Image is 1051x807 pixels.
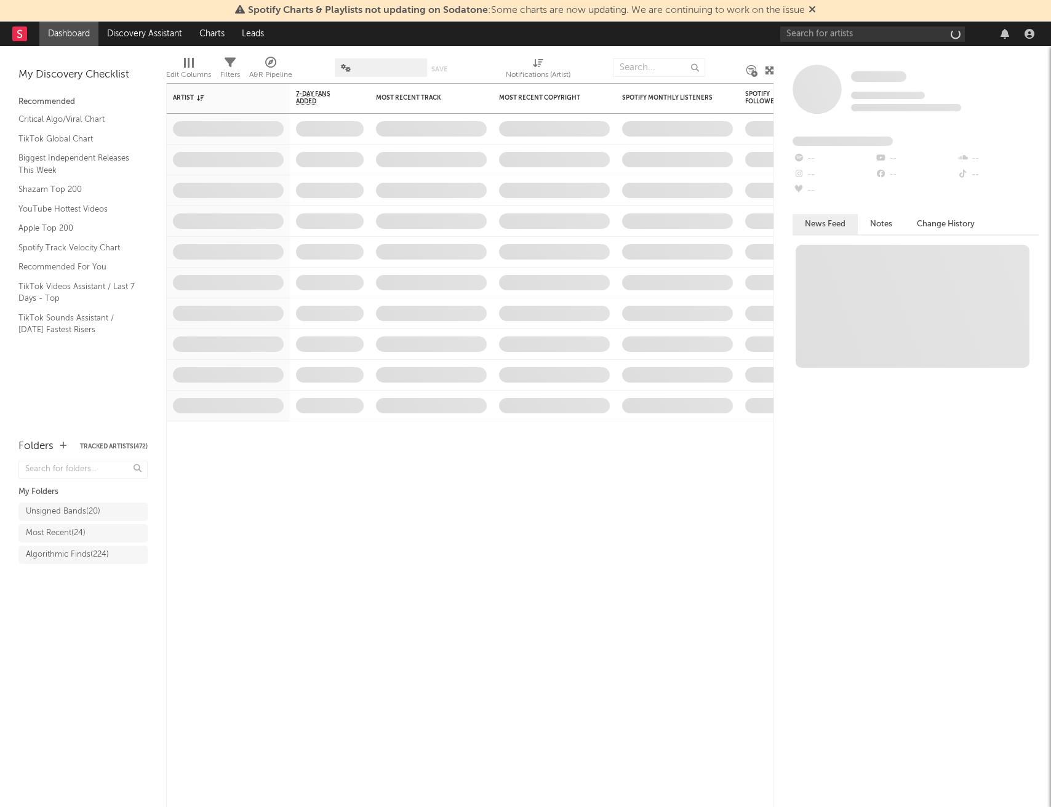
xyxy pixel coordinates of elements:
[851,104,961,111] span: 0 fans last week
[18,95,148,109] div: Recommended
[957,151,1039,167] div: --
[376,94,468,101] div: Most Recent Track
[793,214,858,234] button: News Feed
[80,443,148,450] button: Tracked Artists(472)
[18,439,54,454] div: Folders
[98,22,191,46] a: Discovery Assistant
[874,151,956,167] div: --
[506,68,570,82] div: Notifications (Artist)
[793,183,874,199] div: --
[18,524,148,543] a: Most Recent(24)
[793,137,893,146] span: Fans Added by Platform
[431,66,447,73] button: Save
[506,52,570,88] div: Notifications (Artist)
[858,214,905,234] button: Notes
[793,167,874,183] div: --
[499,94,591,101] div: Most Recent Copyright
[874,167,956,183] div: --
[173,94,265,101] div: Artist
[26,547,109,562] div: Algorithmic Finds ( 224 )
[18,280,135,305] a: TikTok Videos Assistant / Last 7 Days - Top
[780,26,965,42] input: Search for artists
[18,68,148,82] div: My Discovery Checklist
[18,113,135,126] a: Critical Algo/Viral Chart
[851,92,925,99] span: Tracking Since: [DATE]
[905,214,987,234] button: Change History
[39,22,98,46] a: Dashboard
[18,183,135,196] a: Shazam Top 200
[18,311,135,336] a: TikTok Sounds Assistant / [DATE] Fastest Risers
[622,94,714,101] div: Spotify Monthly Listeners
[18,221,135,235] a: Apple Top 200
[18,151,135,177] a: Biggest Independent Releases This Week
[166,68,211,82] div: Edit Columns
[809,6,816,15] span: Dismiss
[18,202,135,216] a: YouTube Hottest Videos
[18,546,148,564] a: Algorithmic Finds(224)
[296,90,345,105] span: 7-Day Fans Added
[745,90,788,105] div: Spotify Followers
[248,6,805,15] span: : Some charts are now updating. We are continuing to work on the issue
[851,71,906,83] a: Some Artist
[220,52,240,88] div: Filters
[248,6,488,15] span: Spotify Charts & Playlists not updating on Sodatone
[18,503,148,521] a: Unsigned Bands(20)
[18,485,148,499] div: My Folders
[613,58,705,77] input: Search...
[166,52,211,88] div: Edit Columns
[18,461,148,479] input: Search for folders...
[793,151,874,167] div: --
[191,22,233,46] a: Charts
[18,260,135,274] a: Recommended For You
[220,68,240,82] div: Filters
[26,504,100,519] div: Unsigned Bands ( 20 )
[851,71,906,82] span: Some Artist
[26,526,86,541] div: Most Recent ( 24 )
[249,68,292,82] div: A&R Pipeline
[249,52,292,88] div: A&R Pipeline
[18,241,135,255] a: Spotify Track Velocity Chart
[18,132,135,146] a: TikTok Global Chart
[957,167,1039,183] div: --
[233,22,273,46] a: Leads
